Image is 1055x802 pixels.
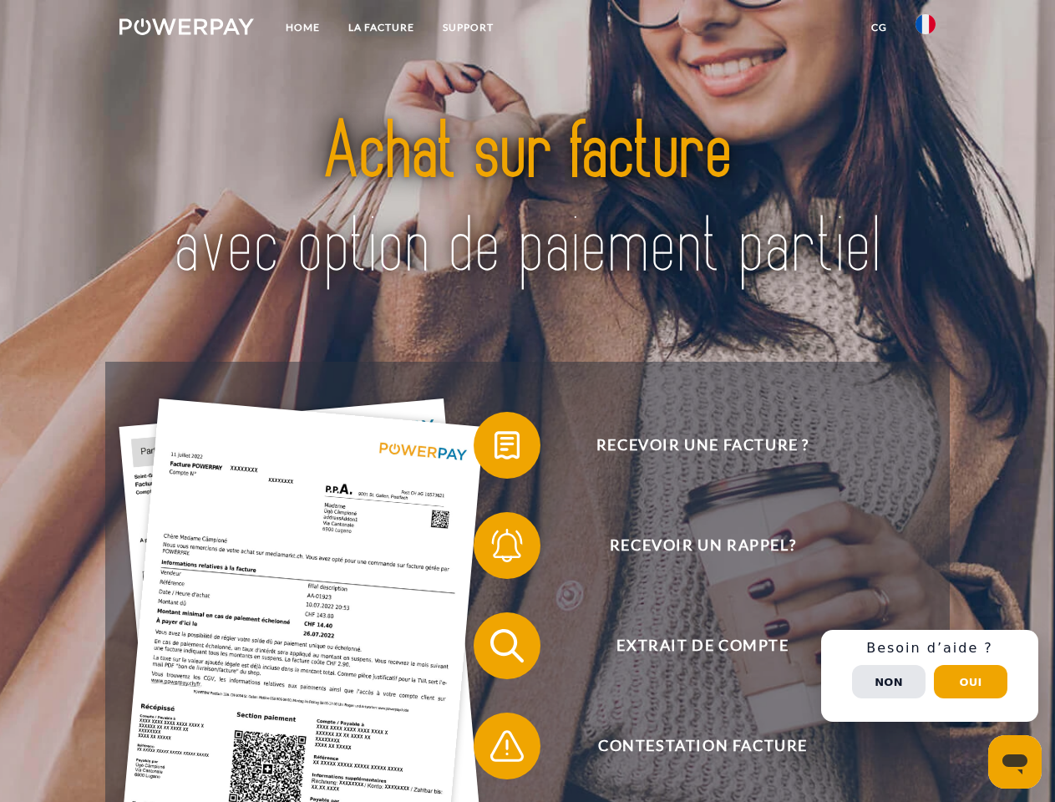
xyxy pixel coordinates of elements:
button: Non [852,665,926,698]
a: LA FACTURE [334,13,429,43]
a: CG [857,13,901,43]
img: logo-powerpay-white.svg [119,18,254,35]
img: qb_search.svg [486,625,528,667]
button: Recevoir un rappel? [474,512,908,579]
button: Recevoir une facture ? [474,412,908,479]
button: Oui [934,665,1007,698]
span: Extrait de compte [498,612,907,679]
a: Support [429,13,508,43]
button: Extrait de compte [474,612,908,679]
button: Contestation Facture [474,713,908,779]
a: Home [271,13,334,43]
img: title-powerpay_fr.svg [160,80,895,320]
iframe: Bouton de lancement de la fenêtre de messagerie [988,735,1042,789]
span: Recevoir une facture ? [498,412,907,479]
img: qb_warning.svg [486,725,528,767]
img: qb_bill.svg [486,424,528,466]
h3: Besoin d’aide ? [831,640,1028,657]
img: fr [916,14,936,34]
div: Schnellhilfe [821,630,1038,722]
img: qb_bell.svg [486,525,528,566]
span: Contestation Facture [498,713,907,779]
span: Recevoir un rappel? [498,512,907,579]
